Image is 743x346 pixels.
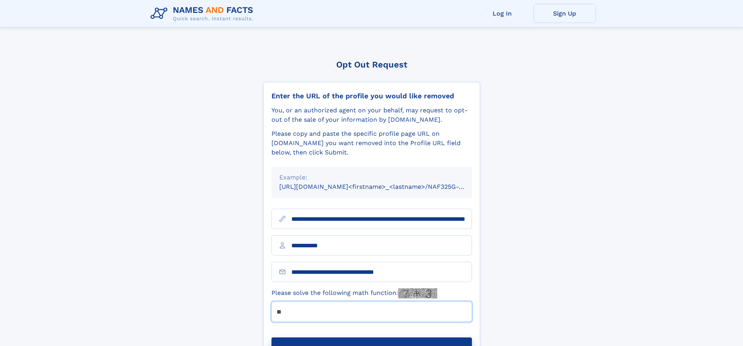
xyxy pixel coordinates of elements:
[147,3,260,24] img: Logo Names and Facts
[271,129,472,157] div: Please copy and paste the specific profile page URL on [DOMAIN_NAME] you want removed into the Pr...
[271,288,437,298] label: Please solve the following math function:
[279,183,487,190] small: [URL][DOMAIN_NAME]<firstname>_<lastname>/NAF325G-xxxxxxxx
[271,106,472,124] div: You, or an authorized agent on your behalf, may request to opt-out of the sale of your informatio...
[534,4,596,23] a: Sign Up
[271,92,472,100] div: Enter the URL of the profile you would like removed
[471,4,534,23] a: Log In
[263,60,480,69] div: Opt Out Request
[279,173,464,182] div: Example:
